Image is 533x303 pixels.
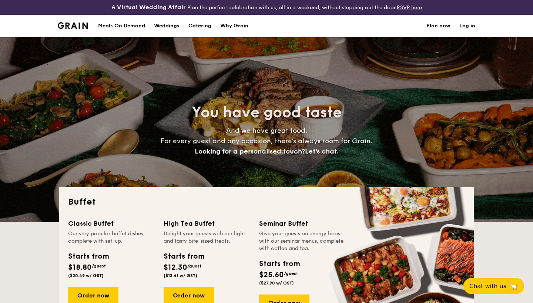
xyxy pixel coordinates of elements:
[426,15,450,37] a: Plan now
[195,147,305,155] span: Looking for a personalised touch?
[98,15,145,37] div: Meals On Demand
[187,263,201,269] span: /guest
[259,280,294,286] span: ($27.90 w/ GST)
[164,251,204,262] div: Starts from
[459,15,475,37] a: Log in
[94,15,150,37] a: Meals On Demand
[164,230,250,245] div: Delight your guests with our light and tasty bite-sized treats.
[259,230,346,252] div: Give your guests an energy boost with our seminar menus, complete with coffee and tea.
[463,278,524,294] button: Chat with us🦙
[68,230,155,245] div: Our very popular buffet dishes, complete with set-up.
[58,22,88,29] img: Grain
[164,273,197,278] span: ($13.41 w/ GST)
[509,282,518,290] span: 🦙
[192,104,342,121] span: You have good taste
[58,22,88,29] a: Logotype
[154,15,180,37] div: Weddings
[68,263,92,272] span: $18.80
[68,196,465,208] h2: Buffet
[220,15,248,37] div: Why Grain
[68,251,108,262] div: Starts from
[259,258,299,269] div: Starts from
[150,15,184,37] a: Weddings
[284,271,298,276] span: /guest
[164,218,250,229] div: High Tea Buffet
[89,3,444,12] div: Plan the perfect celebration with us, all in a weekend, without stepping out the door.
[111,3,186,12] h4: A Virtual Wedding Affair
[259,218,346,229] div: Seminar Buffet
[259,270,284,279] span: $25.60
[184,15,216,37] a: Catering
[188,15,211,37] h1: Catering
[469,283,506,290] span: Chat with us
[216,15,253,37] a: Why Grain
[397,4,422,11] a: RSVP here
[68,218,155,229] div: Classic Buffet
[161,127,372,155] span: And we have great food. For every guest and any occasion, there’s always room for Grain.
[68,273,104,278] span: ($20.49 w/ GST)
[92,263,106,269] span: /guest
[305,147,339,155] span: Let's chat.
[164,263,187,272] span: $12.30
